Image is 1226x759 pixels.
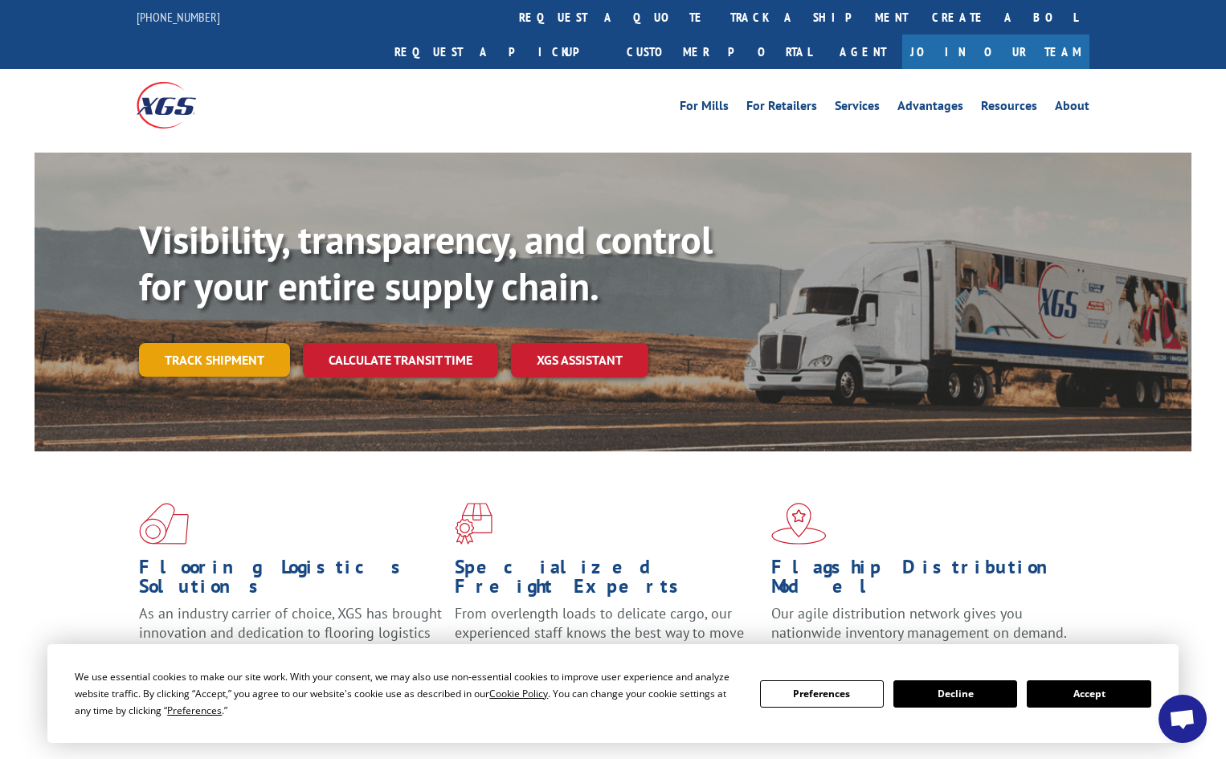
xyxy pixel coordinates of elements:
button: Decline [893,680,1017,708]
button: Preferences [760,680,884,708]
span: As an industry carrier of choice, XGS has brought innovation and dedication to flooring logistics... [139,604,442,661]
a: For Retailers [746,100,817,117]
a: Join Our Team [902,35,1089,69]
a: Agent [823,35,902,69]
h1: Flagship Distribution Model [771,557,1075,604]
b: Visibility, transparency, and control for your entire supply chain. [139,214,713,311]
a: XGS ASSISTANT [511,343,648,377]
a: Request a pickup [382,35,615,69]
img: xgs-icon-focused-on-flooring-red [455,503,492,545]
h1: Flooring Logistics Solutions [139,557,443,604]
a: Calculate transit time [303,343,498,377]
div: Open chat [1159,695,1207,743]
a: Advantages [897,100,963,117]
a: [PHONE_NUMBER] [137,9,220,25]
img: xgs-icon-total-supply-chain-intelligence-red [139,503,189,545]
a: Resources [981,100,1037,117]
div: Cookie Consent Prompt [47,644,1179,743]
div: We use essential cookies to make our site work. With your consent, we may also use non-essential ... [75,668,740,719]
a: For Mills [680,100,729,117]
button: Accept [1027,680,1150,708]
span: Preferences [167,704,222,717]
a: Customer Portal [615,35,823,69]
a: About [1055,100,1089,117]
p: From overlength loads to delicate cargo, our experienced staff knows the best way to move your fr... [455,604,758,675]
a: Track shipment [139,343,290,377]
a: Services [835,100,880,117]
h1: Specialized Freight Experts [455,557,758,604]
span: Our agile distribution network gives you nationwide inventory management on demand. [771,604,1067,642]
img: xgs-icon-flagship-distribution-model-red [771,503,827,545]
span: Cookie Policy [489,687,548,700]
